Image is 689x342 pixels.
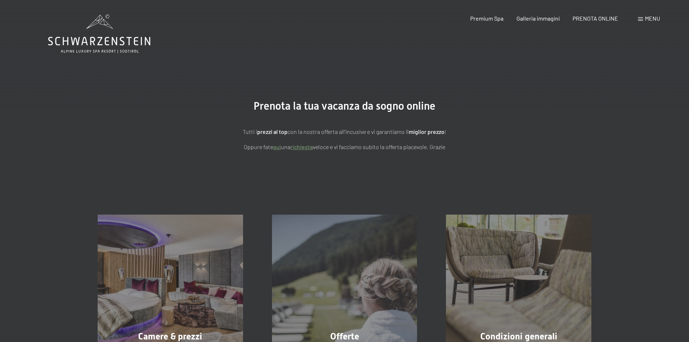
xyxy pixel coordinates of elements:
span: Camere & prezzi [138,331,202,342]
a: Galleria immagini [516,15,560,22]
span: Condizioni generali [480,331,557,342]
a: quì [273,143,281,150]
span: Prenota la tua vacanza da sogno online [254,100,435,112]
p: Oppure fate una veloce e vi facciamo subito la offerta piacevole. Grazie [164,142,526,152]
a: Premium Spa [470,15,503,22]
span: Menu [645,15,660,22]
span: Offerte [330,331,359,342]
strong: prezzi al top [257,128,288,135]
a: PRENOTA ONLINE [573,15,618,22]
p: Tutti i con la nostra offerta all'incusive e vi garantiamo il ! [164,127,526,136]
strong: miglior prezzo [409,128,445,135]
a: richiesta [290,143,313,150]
